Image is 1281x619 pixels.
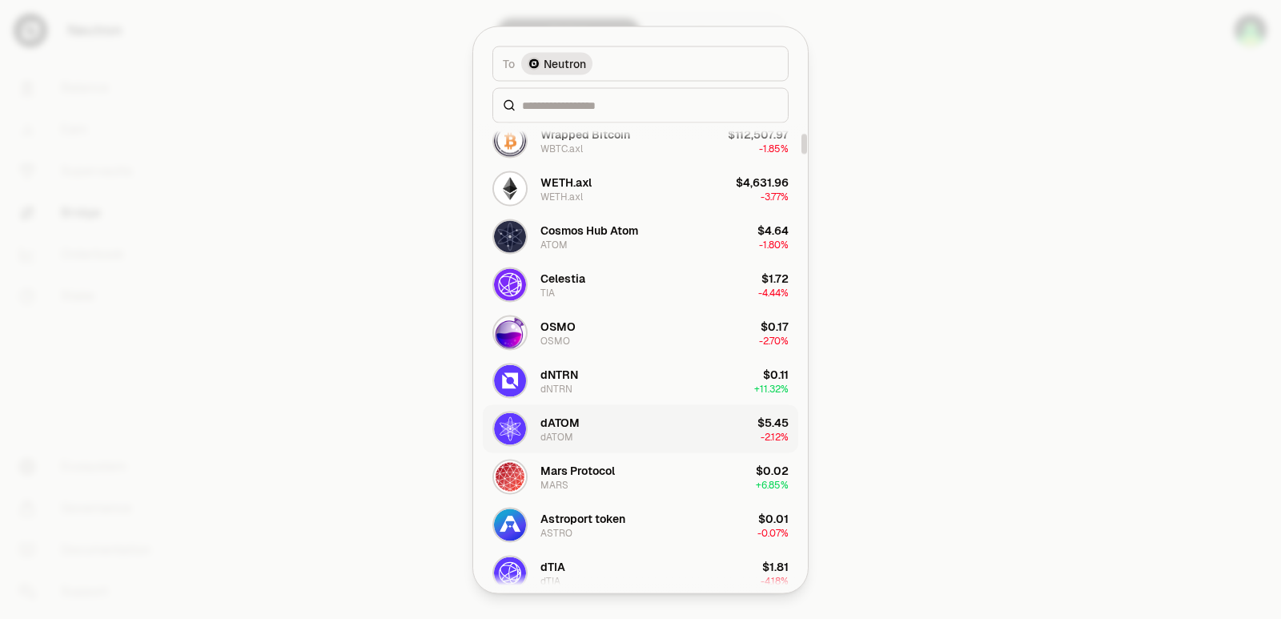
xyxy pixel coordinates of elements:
div: Celestia [540,270,585,286]
button: dATOM LogodATOMdATOM$5.45-2.12% [483,404,798,452]
div: $4.64 [757,222,789,238]
div: dNTRN [540,366,578,382]
div: dNTRN [540,382,572,395]
img: dNTRN Logo [494,364,526,396]
div: $5.45 [757,414,789,430]
div: ATOM [540,238,568,251]
img: OSMO Logo [494,316,526,348]
img: ATOM Logo [494,220,526,252]
span: -3.77% [761,190,789,203]
div: $1.72 [761,270,789,286]
span: Neutron [544,55,586,71]
span: + 6.85% [756,478,789,491]
div: dTIA [540,558,565,574]
div: $0.11 [763,366,789,382]
img: WBTC.axl Logo [494,124,526,156]
div: Astroport token [540,510,625,526]
div: Wrapped Bitcoin [540,126,630,142]
button: dNTRN LogodNTRNdNTRN$0.11+11.32% [483,356,798,404]
div: dATOM [540,430,573,443]
div: Cosmos Hub Atom [540,222,638,238]
button: WBTC.axl LogoWrapped BitcoinWBTC.axl$112,507.97-1.85% [483,116,798,164]
button: ToNeutron LogoNeutron [492,46,789,81]
div: Mars Protocol [540,462,615,478]
div: $0.01 [758,510,789,526]
button: ASTRO LogoAstroport tokenASTRO$0.01-0.07% [483,500,798,549]
div: TIA [540,286,555,299]
div: OSMO [540,334,570,347]
img: WETH.axl Logo [494,172,526,204]
div: MARS [540,478,568,491]
div: OSMO [540,318,576,334]
span: -4.18% [761,574,789,587]
span: -0.07% [757,526,789,539]
button: WETH.axl LogoWETH.axlWETH.axl$4,631.96-3.77% [483,164,798,212]
span: To [503,55,515,71]
button: OSMO LogoOSMOOSMO$0.17-2.70% [483,308,798,356]
div: $1.81 [762,558,789,574]
button: TIA LogoCelestiaTIA$1.72-4.44% [483,260,798,308]
button: ATOM LogoCosmos Hub AtomATOM$4.64-1.80% [483,212,798,260]
span: -1.85% [759,142,789,155]
img: TIA Logo [494,268,526,300]
img: dTIA Logo [494,557,526,589]
span: -2.12% [761,430,789,443]
img: MARS Logo [494,460,526,492]
img: dATOM Logo [494,412,526,444]
div: WETH.axl [540,190,583,203]
span: -1.80% [759,238,789,251]
div: dATOM [540,414,580,430]
div: $4,631.96 [736,174,789,190]
img: ASTRO Logo [494,508,526,541]
button: MARS LogoMars ProtocolMARS$0.02+6.85% [483,452,798,500]
span: -4.44% [758,286,789,299]
div: dTIA [540,574,560,587]
span: -2.70% [759,334,789,347]
div: ASTRO [540,526,572,539]
button: dTIA LogodTIAdTIA$1.81-4.18% [483,549,798,597]
div: WETH.axl [540,174,592,190]
div: $0.02 [756,462,789,478]
div: $0.17 [761,318,789,334]
span: + 11.32% [754,382,789,395]
div: WBTC.axl [540,142,583,155]
div: $112,507.97 [728,126,789,142]
img: Neutron Logo [528,57,540,70]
